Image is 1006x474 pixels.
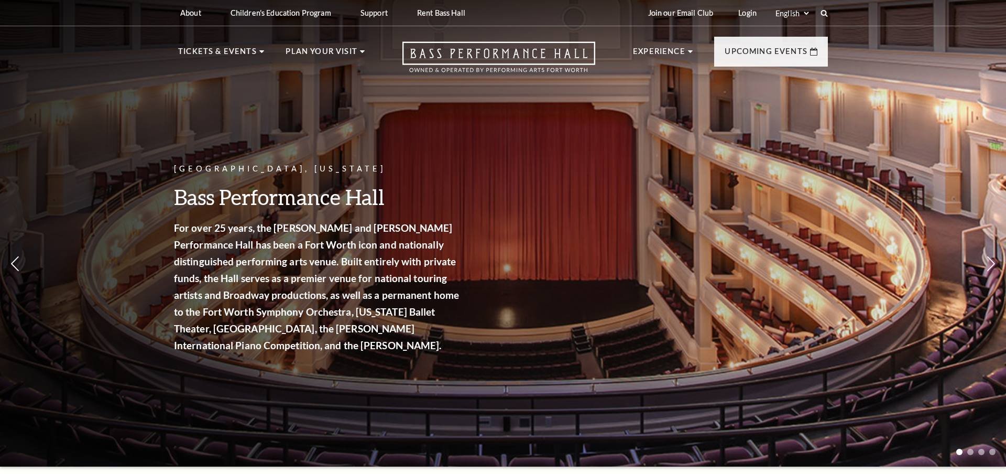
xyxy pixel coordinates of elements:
[174,163,462,176] p: [GEOGRAPHIC_DATA], [US_STATE]
[286,45,357,64] p: Plan Your Visit
[174,184,462,210] h3: Bass Performance Hall
[417,8,465,17] p: Rent Bass Hall
[231,8,331,17] p: Children's Education Program
[725,45,807,64] p: Upcoming Events
[178,45,257,64] p: Tickets & Events
[174,222,459,351] strong: For over 25 years, the [PERSON_NAME] and [PERSON_NAME] Performance Hall has been a Fort Worth ico...
[633,45,685,64] p: Experience
[360,8,388,17] p: Support
[773,8,811,18] select: Select:
[180,8,201,17] p: About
